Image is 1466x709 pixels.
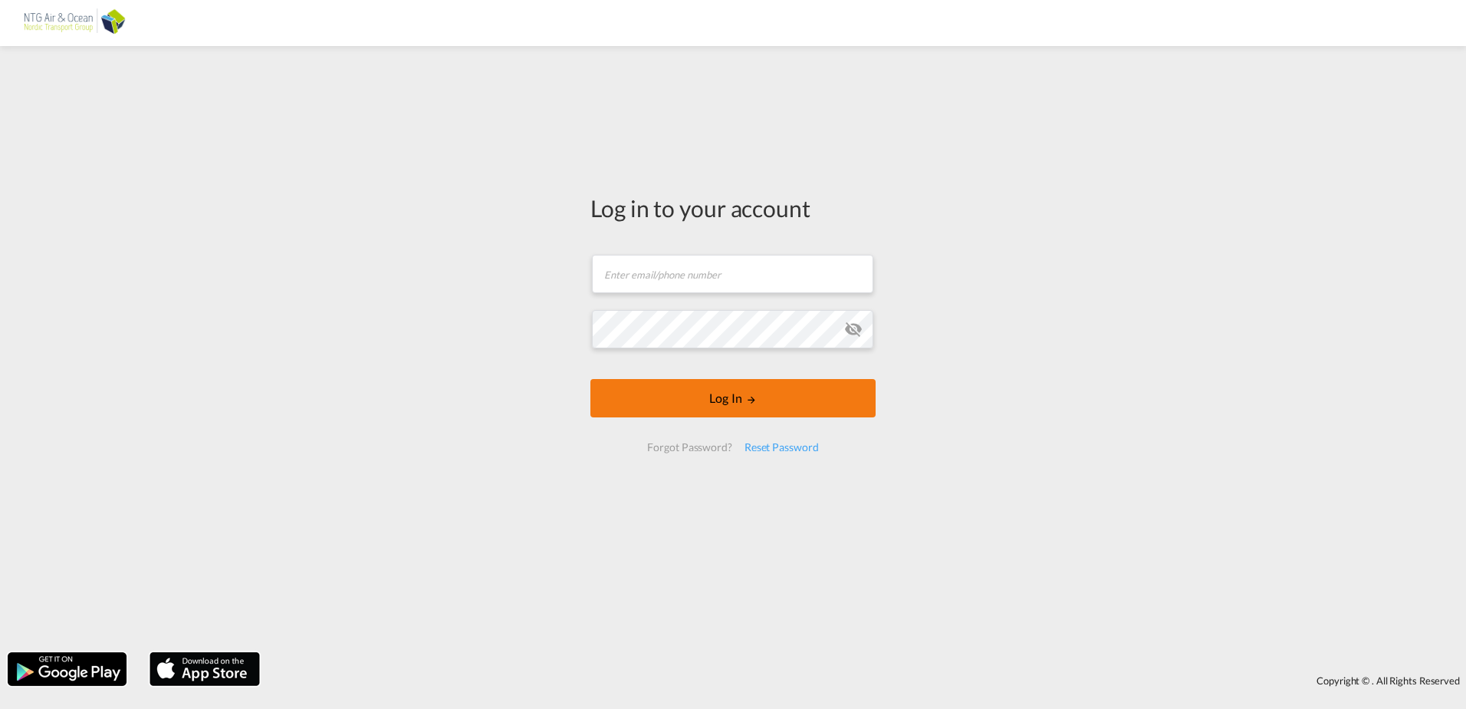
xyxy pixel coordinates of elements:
div: Forgot Password? [641,434,738,461]
img: af31b1c0b01f11ecbc353f8e72265e29.png [23,6,127,41]
button: LOGIN [590,379,876,417]
md-icon: icon-eye-off [844,320,863,338]
img: apple.png [148,651,261,688]
img: google.png [6,651,128,688]
div: Copyright © . All Rights Reserved [268,668,1466,694]
input: Enter email/phone number [592,255,873,293]
div: Reset Password [738,434,825,461]
div: Log in to your account [590,192,876,224]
